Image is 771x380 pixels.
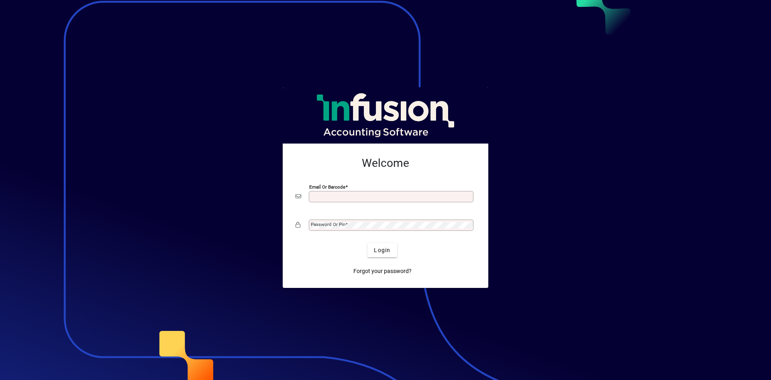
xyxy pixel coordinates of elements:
[311,222,345,227] mat-label: Password or Pin
[353,267,412,275] span: Forgot your password?
[296,156,475,170] h2: Welcome
[367,243,397,257] button: Login
[350,264,415,278] a: Forgot your password?
[309,184,345,190] mat-label: Email or Barcode
[374,246,390,255] span: Login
